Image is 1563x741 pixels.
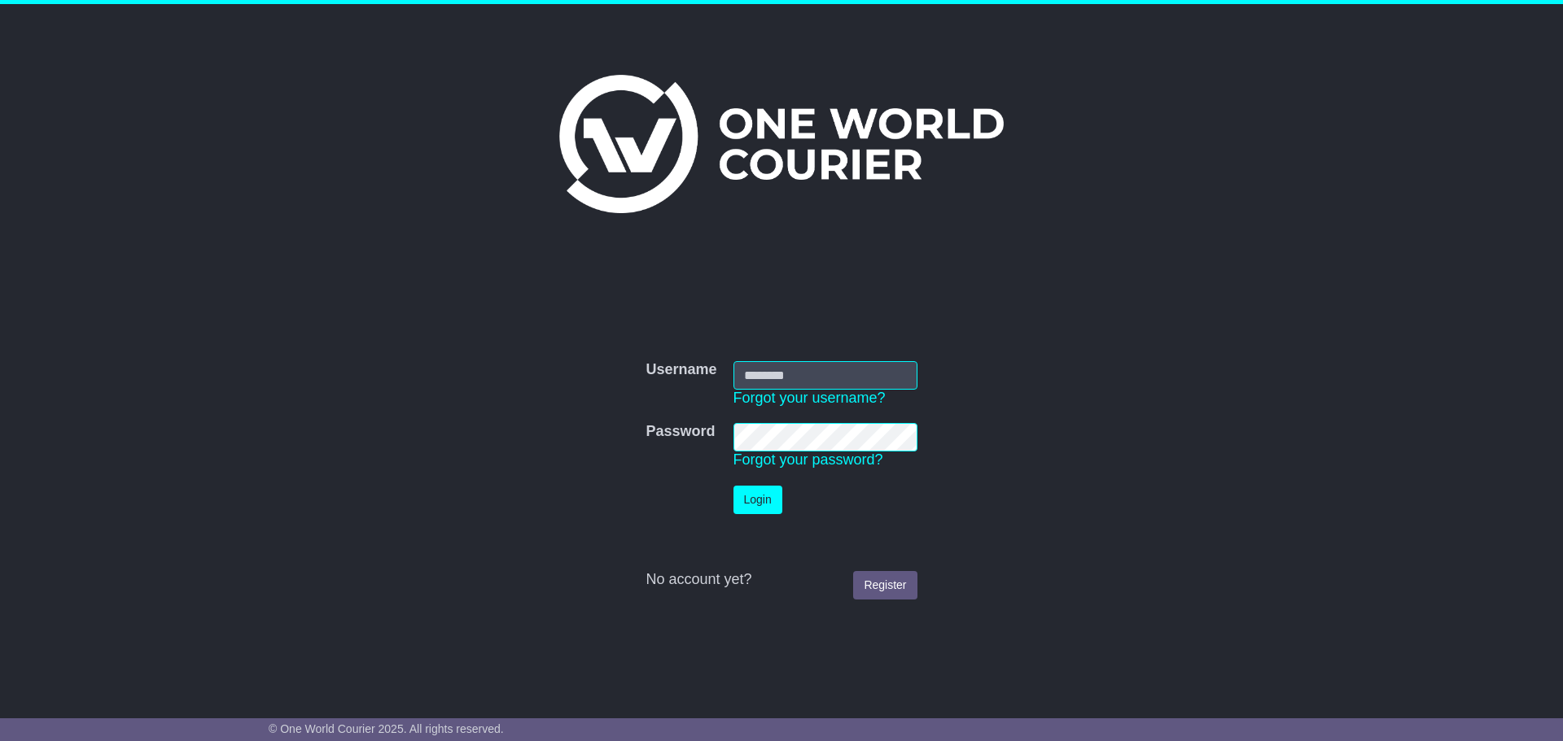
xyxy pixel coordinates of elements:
label: Password [646,423,715,441]
a: Register [853,571,917,599]
button: Login [733,486,782,514]
img: One World [559,75,1004,213]
a: Forgot your password? [733,451,883,468]
span: © One World Courier 2025. All rights reserved. [269,722,504,735]
div: No account yet? [646,571,917,589]
a: Forgot your username? [733,390,886,406]
label: Username [646,361,716,379]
